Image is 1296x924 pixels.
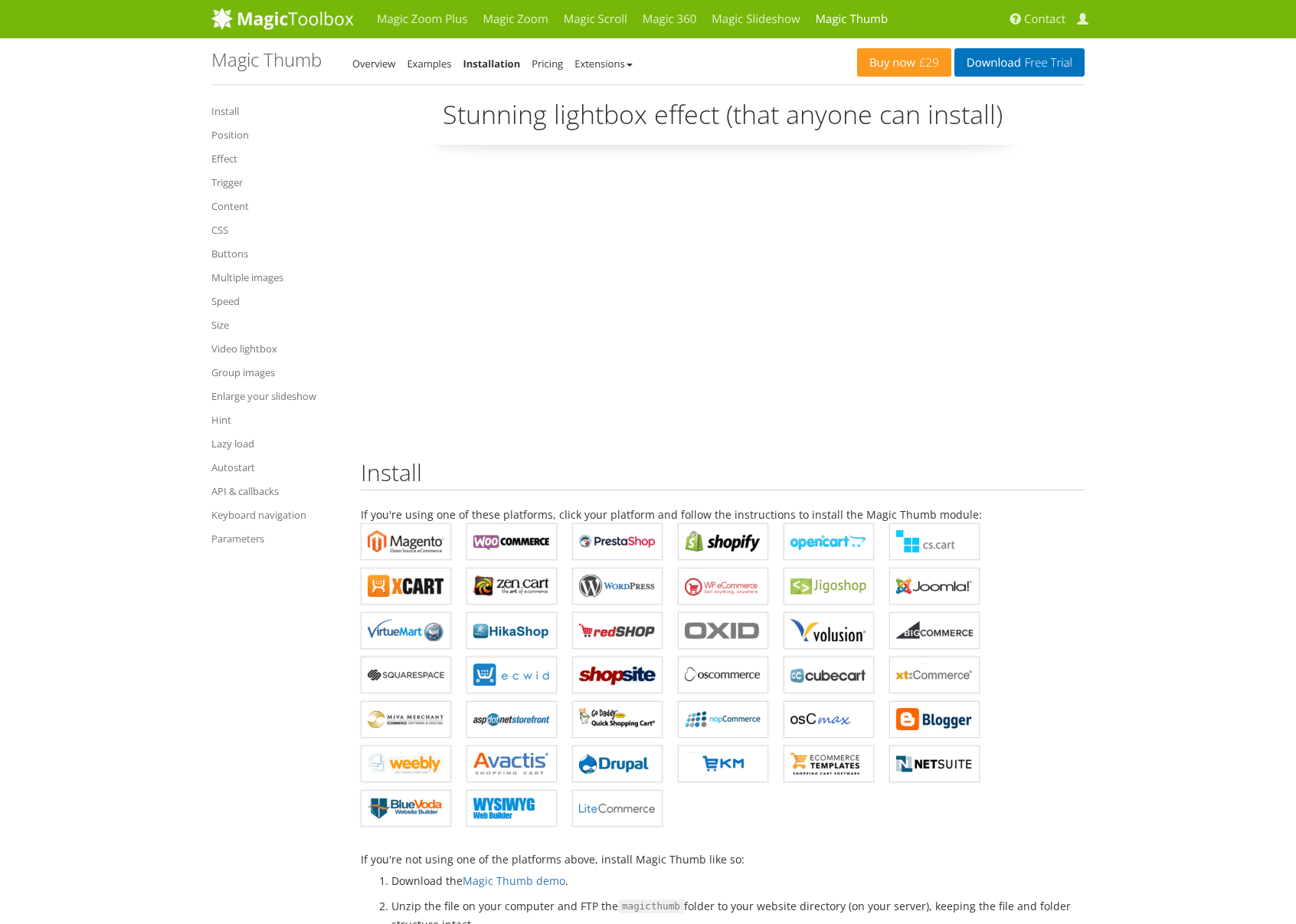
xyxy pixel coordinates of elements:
[368,708,444,731] b: Magic Thumb for Miva Merchant
[915,57,939,69] span: £29
[211,7,354,30] img: MagicToolbox.com - Image tools for your website
[361,460,1085,490] h2: Install
[889,612,980,649] a: Magic Thumb for Bigcommerce
[790,619,867,642] b: Magic Thumb for Volusion
[678,745,768,782] a: Magic Thumb for EKM
[685,708,761,731] b: Magic Thumb for nopCommerce
[896,530,973,553] b: Magic Thumb for CS-Cart
[618,899,684,913] span: magicthumb
[473,575,550,598] b: Magic Thumb for Zen Cart
[211,363,338,382] a: Group images
[784,657,874,693] a: Magic Thumb for CubeCart
[1021,57,1072,69] span: Free Trial
[790,664,867,686] b: Magic Thumb for CubeCart
[466,523,557,560] a: Magic Thumb for WooCommerce
[211,387,338,405] a: Enlarge your slideshow
[572,790,663,827] a: Magic Thumb for LiteCommerce
[579,752,656,775] b: Magic Thumb for Drupal
[473,797,550,820] b: Magic Thumb for WYSIWYG
[466,568,557,605] a: Magic Thumb for Zen Cart
[579,619,656,642] b: Magic Thumb for redSHOP
[889,745,980,782] a: Magic Thumb for NetSuite
[572,612,663,649] a: Magic Thumb for redSHOP
[361,568,451,605] a: Magic Thumb for X-Cart
[473,708,550,731] b: Magic Thumb for AspDotNetStorefront
[572,568,663,605] a: Magic Thumb for WordPress
[211,458,338,477] a: Autostart
[463,57,520,70] a: Installation
[473,752,550,775] b: Magic Thumb for Avactis
[784,568,874,605] a: Magic Thumb for Jigoshop
[368,797,444,820] b: Magic Thumb for BlueVoda
[954,48,1085,77] a: DownloadFree Trial
[784,523,874,560] a: Magic Thumb for OpenCart
[466,612,557,649] a: Magic Thumb for HikaShop
[579,708,656,731] b: Magic Thumb for GoDaddy Shopping Cart
[211,316,338,334] a: Size
[368,619,444,642] b: Magic Thumb for VirtueMart
[857,48,951,77] a: Buy now£29
[211,126,338,144] a: Position
[579,664,656,686] b: Magic Thumb for ShopSite
[361,701,451,738] a: Magic Thumb for Miva Merchant
[391,872,1085,890] li: Download the .
[790,708,867,731] b: Magic Thumb for osCMax
[211,268,338,287] a: Multiple images
[1024,11,1065,27] span: Contact
[352,57,395,70] a: Overview
[685,619,761,642] b: Magic Thumb for OXID
[211,50,322,70] h1: Magic Thumb
[361,790,451,827] a: Magic Thumb for BlueVoda
[790,530,867,553] b: Magic Thumb for OpenCart
[211,292,338,310] a: Speed
[211,482,338,500] a: API & callbacks
[361,745,451,782] a: Magic Thumb for Weebly
[678,657,768,693] a: Magic Thumb for osCommerce
[473,664,550,686] b: Magic Thumb for ECWID
[889,523,980,560] a: Magic Thumb for CS-Cart
[678,568,768,605] a: Magic Thumb for WP e-Commerce
[574,57,632,70] a: Extensions
[790,752,867,775] b: Magic Thumb for ecommerce Templates
[678,523,768,560] a: Magic Thumb for Shopify
[896,575,973,598] b: Magic Thumb for Joomla
[685,752,761,775] b: Magic Thumb for EKM
[889,701,980,738] a: Magic Thumb for Blogger
[896,752,973,775] b: Magic Thumb for NetSuite
[784,612,874,649] a: Magic Thumb for Volusion
[211,434,338,453] a: Lazy load
[896,708,973,731] b: Magic Thumb for Blogger
[473,619,550,642] b: Magic Thumb for HikaShop
[211,197,338,215] a: Content
[211,173,338,192] a: Trigger
[678,701,768,738] a: Magic Thumb for nopCommerce
[466,701,557,738] a: Magic Thumb for AspDotNetStorefront
[790,575,867,598] b: Magic Thumb for Jigoshop
[784,745,874,782] a: Magic Thumb for ecommerce Templates
[473,530,550,553] b: Magic Thumb for WooCommerce
[579,797,656,820] b: Magic Thumb for LiteCommerce
[685,530,761,553] b: Magic Thumb for Shopify
[678,612,768,649] a: Magic Thumb for OXID
[889,657,980,693] a: Magic Thumb for xt:Commerce
[579,530,656,553] b: Magic Thumb for PrestaShop
[361,523,451,560] a: Magic Thumb for Magento
[532,57,563,70] a: Pricing
[466,657,557,693] a: Magic Thumb for ECWID
[579,575,656,598] b: Magic Thumb for WordPress
[685,575,761,598] b: Magic Thumb for WP e-Commerce
[896,619,973,642] b: Magic Thumb for Bigcommerce
[407,57,451,70] a: Examples
[368,752,444,775] b: Magic Thumb for Weebly
[784,701,874,738] a: Magic Thumb for osCMax
[211,102,338,120] a: Install
[896,664,973,686] b: Magic Thumb for xt:Commerce
[889,568,980,605] a: Magic Thumb for Joomla
[211,244,338,263] a: Buttons
[572,657,663,693] a: Magic Thumb for ShopSite
[368,575,444,598] b: Magic Thumb for X-Cart
[463,873,565,888] a: Magic Thumb demo
[361,97,1085,145] p: Stunning lightbox effect (that anyone can install)
[211,529,338,548] a: Parameters
[466,790,557,827] a: Magic Thumb for WYSIWYG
